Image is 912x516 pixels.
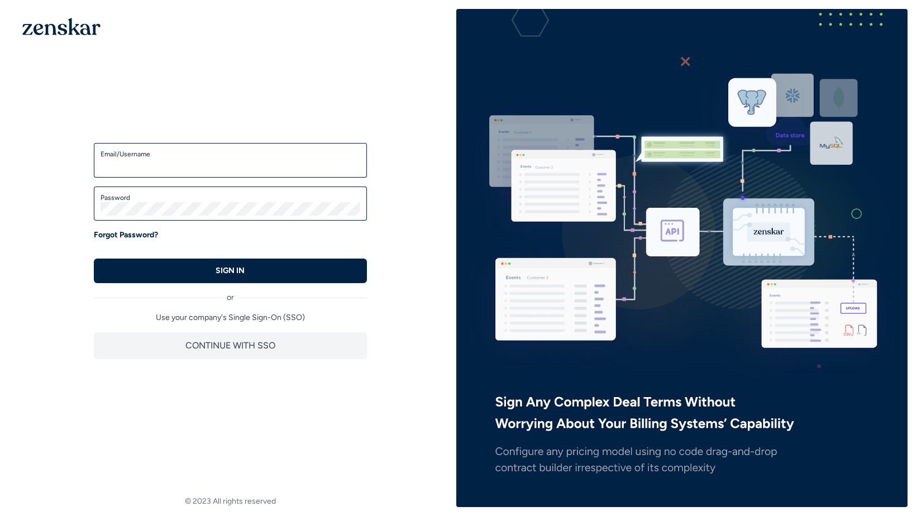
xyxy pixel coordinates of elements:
[216,265,245,276] p: SIGN IN
[94,332,367,359] button: CONTINUE WITH SSO
[94,230,158,241] a: Forgot Password?
[94,283,367,303] div: or
[22,18,101,35] img: 1OGAJ2xQqyY4LXKgY66KYq0eOWRCkrZdAb3gUhuVAqdWPZE9SRJmCz+oDMSn4zDLXe31Ii730ItAGKgCKgCCgCikA4Av8PJUP...
[101,150,360,159] label: Email/Username
[4,496,456,507] footer: © 2023 All rights reserved
[94,259,367,283] button: SIGN IN
[101,193,360,202] label: Password
[94,312,367,323] p: Use your company's Single Sign-On (SSO)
